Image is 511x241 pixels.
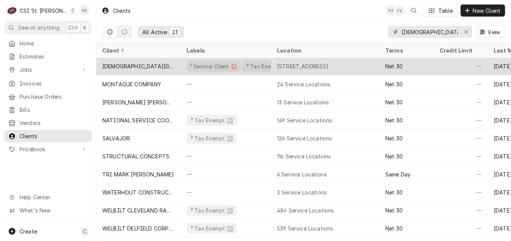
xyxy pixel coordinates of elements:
div: — [433,147,488,165]
span: Purchase Orders [20,93,88,101]
div: Credit Limit [440,47,480,54]
div: — [181,165,271,183]
span: View [486,28,502,36]
div: 23 [172,28,178,36]
div: ³ Tax Exempt 🆓 [245,62,289,70]
a: Go to What's New [5,204,91,217]
div: 126 Service Locations [277,134,332,142]
div: Net 30 [385,98,403,106]
div: 24 Service Locations [277,80,330,88]
div: WATERHOUT CONSTRUCTION [102,188,175,196]
span: New Client [471,7,502,15]
div: Net 30 [385,206,403,214]
span: Help Center [20,193,87,201]
div: CSI St. Louis's Avatar [7,5,17,16]
span: Jobs [20,66,76,74]
div: MONTAGUE COMPANY [102,80,161,88]
div: — [433,219,488,237]
button: Open search [408,5,420,17]
div: 486 Service Locations [277,206,334,214]
div: — [433,183,488,201]
div: Table [438,7,453,15]
div: ¹ Service Client 🛟 [190,62,238,70]
div: Vicky Stuesse's Avatar [386,5,396,16]
a: Estimates [5,50,91,63]
span: Pricebook [20,145,76,153]
a: Go to Help Center [5,191,91,203]
div: CSI St. [PERSON_NAME] [20,7,68,15]
div: 3 Service Locations [277,188,327,196]
div: Terms [385,47,426,54]
span: Invoices [20,80,88,87]
div: Net 30 [385,116,403,124]
a: Bills [5,104,91,116]
span: Estimates [20,53,88,60]
div: 149 Service Locations [277,116,332,124]
div: Net 30 [385,80,403,88]
div: — [181,93,271,111]
div: ³ Tax Exempt 🆓 [190,134,234,142]
div: ³ Tax Exempt 🆓 [190,206,234,214]
div: ³ Tax Exempt 🆓 [190,224,234,232]
input: Keyword search [401,26,458,38]
span: Ctrl [68,24,78,32]
a: Invoices [5,77,91,90]
button: New Client [461,5,505,17]
div: — [181,75,271,93]
div: 6 Service Locations [277,170,327,178]
button: View [475,26,505,38]
div: — [433,57,488,75]
div: Net 30 [385,224,403,232]
div: Location [277,47,373,54]
span: What's New [20,206,87,214]
div: — [181,183,271,201]
div: Net 30 [385,152,403,160]
div: 539 Service Locations [277,224,333,232]
span: Create [20,228,37,235]
div: — [433,201,488,219]
div: Vicky Stuesse's Avatar [79,5,90,16]
div: VS [386,5,396,16]
div: Net 30 [385,188,403,196]
a: Clients [5,130,91,142]
div: C [7,5,17,16]
span: Vendors [20,119,88,127]
div: LV [394,5,405,16]
div: — [433,93,488,111]
span: Bills [20,106,88,114]
div: STRUCTURAL CONCEPTS [102,152,169,160]
div: 13 Service Locations [277,98,329,106]
a: Vendors [5,117,91,129]
span: Search anything [18,24,59,32]
button: Search anythingCtrlK [5,21,91,34]
div: WELBILT DELFIELD CORPORATION [102,224,175,232]
div: [STREET_ADDRESS] [277,62,329,70]
div: VS [79,5,90,16]
div: ³ Tax Exempt 🆓 [190,116,234,124]
div: [DEMOGRAPHIC_DATA][GEOGRAPHIC_DATA] [102,62,175,70]
a: Go to Jobs [5,63,91,76]
div: WELBILT CLEVELAND RANGE [102,206,175,214]
button: Erase input [460,26,472,38]
div: Labels [187,47,265,54]
div: — [433,129,488,147]
div: Same Day [385,170,411,178]
span: K [83,24,87,32]
div: Net 30 [385,62,403,70]
a: Go to Pricebook [5,143,91,155]
div: — [433,75,488,93]
div: Net 30 [385,134,403,142]
span: Clients [20,132,88,140]
span: Home [20,39,88,47]
div: — [433,111,488,129]
div: — [433,165,488,183]
div: SALVAJOR [102,134,130,142]
div: NATIONAL SERVICE COOPERATIVE [102,116,175,124]
div: [PERSON_NAME] [PERSON_NAME] (1) [102,98,175,106]
a: Home [5,37,91,50]
div: Client [102,47,173,54]
div: 116 Service Locations [277,152,331,160]
div: TRI MARK [PERSON_NAME] [102,170,174,178]
span: C [83,227,87,235]
div: — [181,147,271,165]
